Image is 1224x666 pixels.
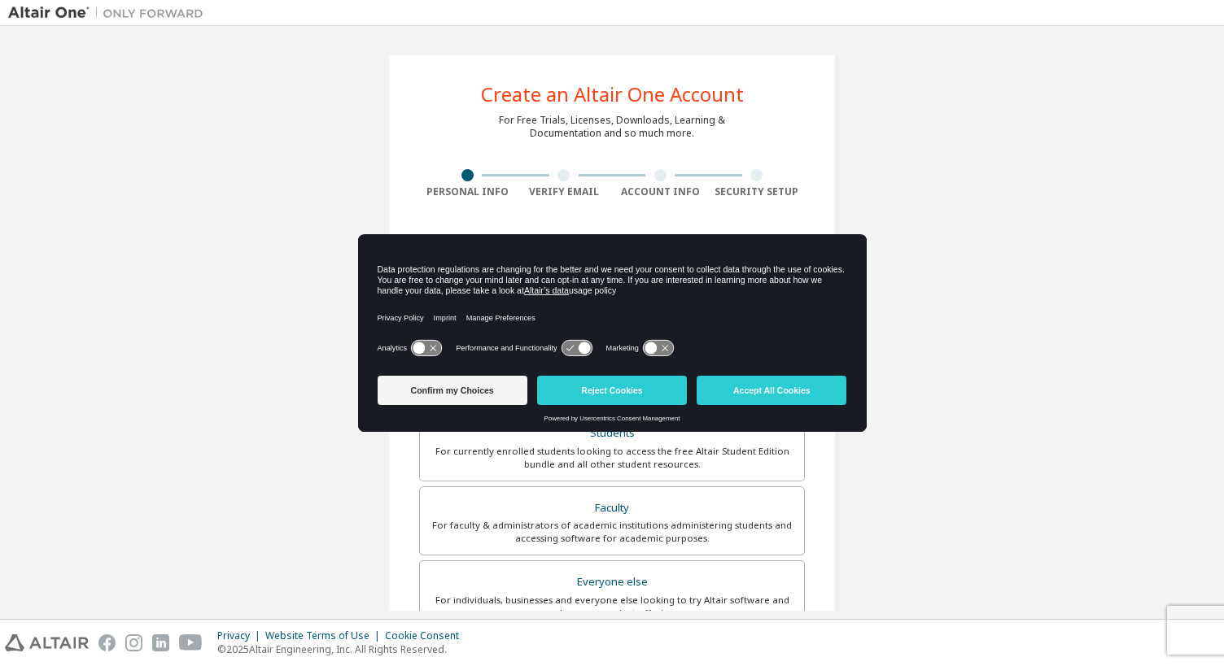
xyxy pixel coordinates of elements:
div: For faculty & administrators of academic institutions administering students and accessing softwa... [430,519,794,545]
div: For individuals, businesses and everyone else looking to try Altair software and explore our prod... [430,594,794,620]
div: Account Info [612,185,709,198]
img: instagram.svg [125,634,142,651]
img: Altair One [8,5,212,21]
div: Website Terms of Use [265,629,385,642]
div: Verify Email [516,185,613,198]
div: Cookie Consent [385,629,469,642]
img: facebook.svg [98,634,116,651]
p: © 2025 Altair Engineering, Inc. All Rights Reserved. [217,642,469,656]
div: Create an Altair One Account [481,85,744,104]
img: altair_logo.svg [5,634,89,651]
div: Everyone else [430,571,794,594]
img: linkedin.svg [152,634,169,651]
div: For Free Trials, Licenses, Downloads, Learning & Documentation and so much more. [499,114,725,140]
div: Faculty [430,497,794,520]
div: Privacy [217,629,265,642]
img: youtube.svg [179,634,203,651]
div: Security Setup [709,185,806,198]
div: Personal Info [419,185,516,198]
div: For currently enrolled students looking to access the free Altair Student Edition bundle and all ... [430,445,794,471]
div: Students [430,422,794,445]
